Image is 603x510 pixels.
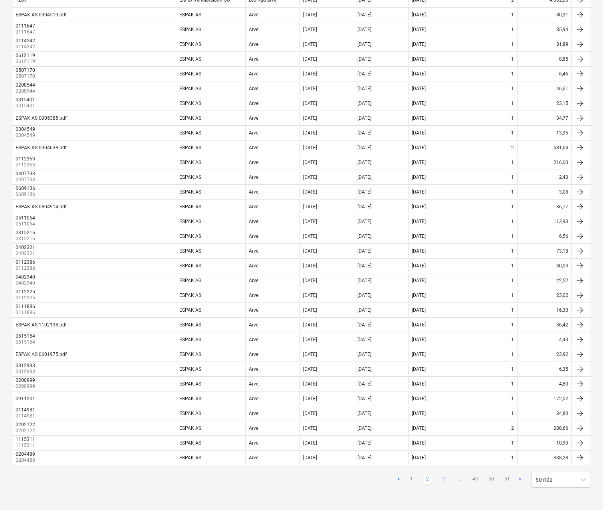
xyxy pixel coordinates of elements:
div: [DATE] [412,440,426,446]
div: ESPAK AS 1102138.pdf [16,322,67,328]
div: 1 [511,337,514,342]
div: 1 [511,189,514,195]
div: 23,02 [517,289,571,302]
p: 0112363 [16,162,37,168]
div: 0304549 [16,127,35,132]
div: 681,64 [517,141,571,154]
a: Next page [515,475,525,484]
p: 0407733 [16,176,37,183]
div: [DATE] [412,160,426,165]
div: ESPAK AS [179,233,201,239]
div: 0208544 [16,82,35,88]
div: [DATE] [357,293,371,298]
div: Arve [249,101,258,106]
div: [DATE] [357,307,371,313]
p: 0511064 [16,221,37,227]
div: [DATE] [412,248,426,254]
div: [DATE] [357,101,371,106]
p: 0615154 [16,339,37,346]
div: 1 [511,396,514,401]
div: Arve [249,307,258,313]
div: ESPAK AS [179,293,201,298]
div: 1 [511,42,514,47]
div: [DATE] [357,455,371,461]
div: [DATE] [357,56,371,62]
div: 0407733 [16,171,35,176]
p: 1115311 [16,442,37,449]
div: [DATE] [357,366,371,372]
div: ESPAK AS [179,411,201,416]
div: Arve [249,86,258,91]
div: Arve [249,278,258,283]
a: Page 50 [486,475,496,484]
div: Arve [249,189,258,195]
div: 13,95 [517,127,571,139]
div: [DATE] [357,189,371,195]
div: 23,15 [517,97,571,110]
div: ESPAK AS 0304519.pdf [16,12,67,18]
div: [DATE] [303,42,317,47]
div: [DATE] [303,115,317,121]
p: 0609136 [16,191,37,198]
div: [DATE] [303,189,317,195]
div: ESPAK AS [179,86,201,91]
div: Arve [249,248,258,254]
div: [DATE] [357,352,371,357]
a: Page 1 [407,475,416,484]
div: 0315216 [16,230,35,235]
div: [DATE] [412,233,426,239]
div: 1 [511,278,514,283]
div: Arve [249,411,258,416]
div: 81,89 [517,38,571,51]
div: ESPAK AS [179,440,201,446]
div: 46,61 [517,82,571,95]
div: 4,80 [517,378,571,390]
div: [DATE] [303,86,317,91]
div: [DATE] [357,130,371,136]
div: 0507170 [16,67,35,73]
div: [DATE] [303,455,317,461]
div: 0609136 [16,186,35,191]
div: 113,93 [517,215,571,228]
div: ESPAK AS [179,204,201,210]
p: 0315216 [16,235,37,242]
p: 0200999 [16,383,37,390]
div: [DATE] [357,12,371,18]
div: [DATE] [303,425,317,431]
div: [DATE] [303,130,317,136]
p: 0402340 [16,280,37,287]
div: 1 [511,455,514,461]
div: [DATE] [412,352,426,357]
div: 0612119 [16,53,35,58]
div: [DATE] [303,278,317,283]
div: 0315401 [16,97,35,103]
a: ... [454,475,464,484]
div: [DATE] [357,337,371,342]
div: 1 [511,219,514,224]
div: 280,66 [517,422,571,435]
div: [DATE] [412,337,426,342]
div: ESPAK AS [179,42,201,47]
div: ESPAK AS 0804914.pdf [16,204,67,210]
div: 0511064 [16,215,35,221]
div: 1 [511,233,514,239]
div: ESPAK AS [179,455,201,461]
div: ESPAK AS 0601975.pdf [16,352,67,357]
div: ESPAK AS [179,307,201,313]
div: 1 [511,71,514,77]
div: ESPAK AS [179,381,201,387]
div: Arve [249,56,258,62]
div: [DATE] [303,219,317,224]
div: 0114981 [16,407,35,413]
div: [DATE] [357,71,371,77]
div: [DATE] [412,145,426,150]
div: [DATE] [412,71,426,77]
div: [DATE] [412,204,426,210]
div: 1 [511,307,514,313]
p: 0402321 [16,250,37,257]
div: 2,43 [517,171,571,184]
p: 0312993 [16,368,37,375]
div: ESPAK AS [179,278,201,283]
p: 0315401 [16,103,37,109]
div: Arve [249,337,258,342]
